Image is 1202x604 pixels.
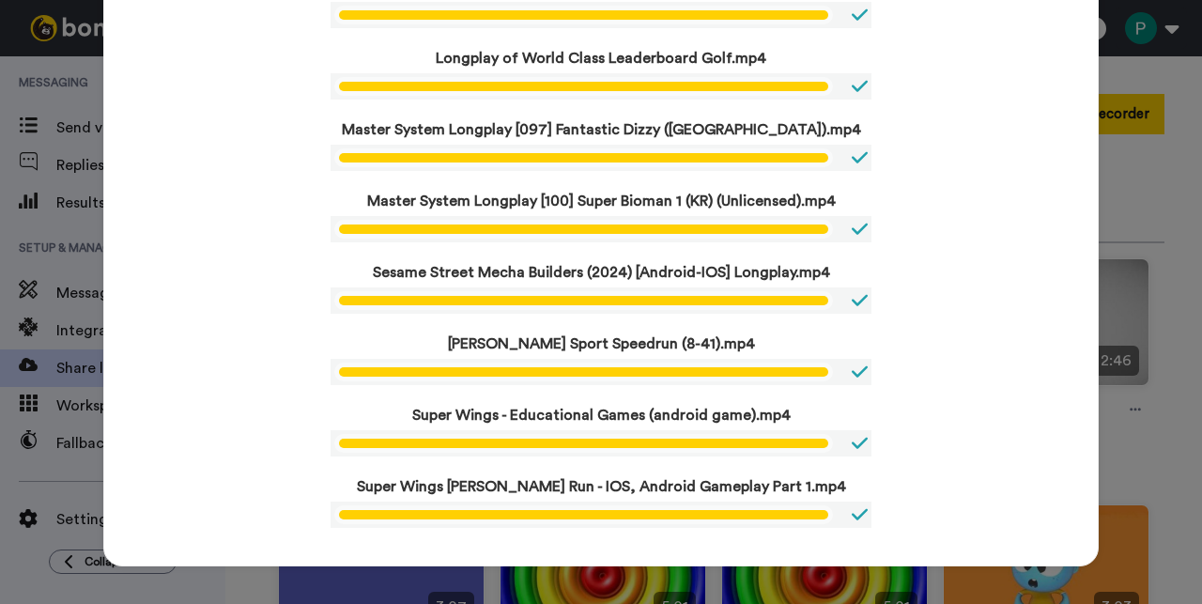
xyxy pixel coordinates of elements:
[331,118,871,141] p: Master System Longplay [097] Fantastic Dizzy ([GEOGRAPHIC_DATA]).mp4
[331,47,871,70] p: Longplay of World Class Leaderboard Golf.mp4
[331,475,871,498] p: Super Wings [PERSON_NAME] Run - IOS, Android Gameplay Part 1.mp4
[331,261,871,284] p: Sesame Street Mecha Builders (2024) [Android-IOS] Longplay.mp4
[331,333,871,355] p: [PERSON_NAME] Sport Speedrun (8-41).mp4
[331,190,871,212] p: Master System Longplay [100] Super Bioman 1 (KR) (Unlicensed).mp4
[331,404,871,426] p: Super Wings - Educational Games (android game).mp4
